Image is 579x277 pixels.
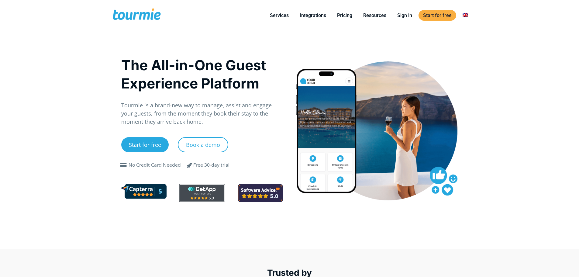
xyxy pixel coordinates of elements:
[182,161,197,169] span: 
[119,163,129,168] span: 
[121,137,169,152] a: Start for free
[359,12,391,19] a: Resources
[333,12,357,19] a: Pricing
[295,12,331,19] a: Integrations
[178,137,228,152] a: Book a demo
[129,161,181,169] div: No Credit Card Needed
[193,161,229,169] div: Free 30-day trial
[121,101,283,126] p: Tourmie is a brand-new way to manage, assist and engage your guests, from the moment they book th...
[265,12,293,19] a: Services
[121,56,283,92] h1: The All-in-One Guest Experience Platform
[419,10,456,21] a: Start for free
[393,12,417,19] a: Sign in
